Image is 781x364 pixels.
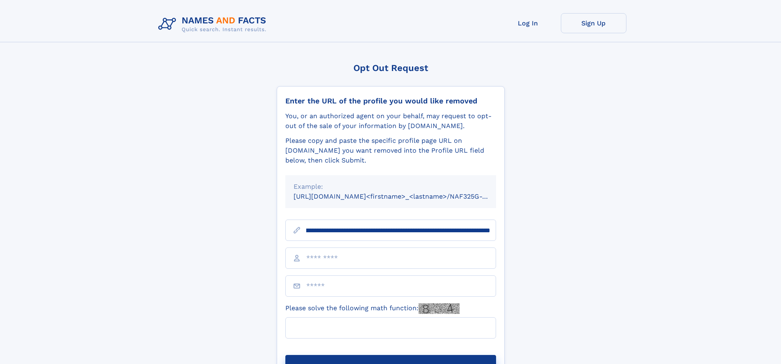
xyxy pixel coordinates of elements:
[285,136,496,165] div: Please copy and paste the specific profile page URL on [DOMAIN_NAME] you want removed into the Pr...
[495,13,561,33] a: Log In
[285,111,496,131] div: You, or an authorized agent on your behalf, may request to opt-out of the sale of your informatio...
[561,13,626,33] a: Sign Up
[285,303,460,314] label: Please solve the following math function:
[285,96,496,105] div: Enter the URL of the profile you would like removed
[155,13,273,35] img: Logo Names and Facts
[294,192,512,200] small: [URL][DOMAIN_NAME]<firstname>_<lastname>/NAF325G-xxxxxxxx
[277,63,505,73] div: Opt Out Request
[294,182,488,192] div: Example:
